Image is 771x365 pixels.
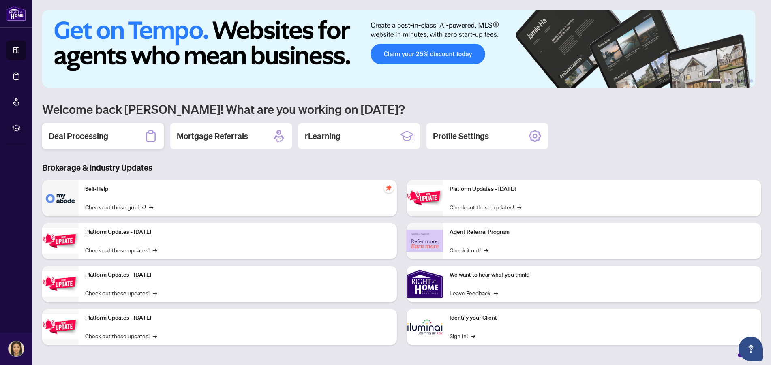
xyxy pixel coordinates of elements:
[42,10,755,88] img: Slide 0
[494,288,498,297] span: →
[85,271,390,280] p: Platform Updates - [DATE]
[42,271,79,297] img: Platform Updates - July 21, 2025
[450,331,475,340] a: Sign In!→
[708,79,721,83] button: 1
[484,245,488,254] span: →
[42,180,79,216] img: Self-Help
[85,288,157,297] a: Check out these updates!→
[49,130,108,142] h2: Deal Processing
[153,245,157,254] span: →
[85,228,390,237] p: Platform Updates - [DATE]
[153,288,157,297] span: →
[450,245,488,254] a: Check it out!→
[42,101,761,117] h1: Welcome back [PERSON_NAME]! What are you working on [DATE]?
[9,341,24,356] img: Profile Icon
[450,314,755,322] p: Identify your Client
[724,79,727,83] button: 2
[42,162,761,173] h3: Brokerage & Industry Updates
[737,79,740,83] button: 4
[6,6,26,21] img: logo
[85,245,157,254] a: Check out these updates!→
[407,309,443,345] img: Identify your Client
[743,79,747,83] button: 5
[750,79,753,83] button: 6
[42,228,79,254] img: Platform Updates - September 16, 2025
[739,337,763,361] button: Open asap
[471,331,475,340] span: →
[85,331,157,340] a: Check out these updates!→
[433,130,489,142] h2: Profile Settings
[384,183,394,193] span: pushpin
[450,228,755,237] p: Agent Referral Program
[450,288,498,297] a: Leave Feedback→
[177,130,248,142] h2: Mortgage Referrals
[407,266,443,302] img: We want to hear what you think!
[305,130,341,142] h2: rLearning
[85,185,390,194] p: Self-Help
[153,331,157,340] span: →
[517,203,521,211] span: →
[450,271,755,280] p: We want to hear what you think!
[149,203,153,211] span: →
[407,230,443,252] img: Agent Referral Program
[450,185,755,194] p: Platform Updates - [DATE]
[85,314,390,322] p: Platform Updates - [DATE]
[85,203,153,211] a: Check out these guides!→
[42,314,79,339] img: Platform Updates - July 8, 2025
[450,203,521,211] a: Check out these updates!→
[407,185,443,211] img: Platform Updates - June 23, 2025
[730,79,734,83] button: 3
